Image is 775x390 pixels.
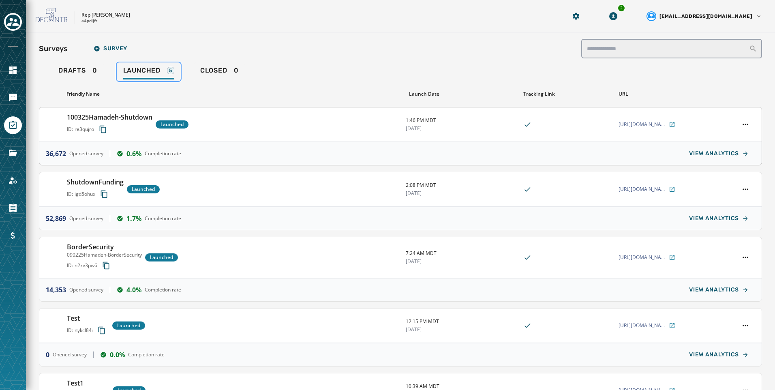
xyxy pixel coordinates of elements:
h3: ShutdownFunding [67,177,124,187]
button: Test action menu [740,320,751,331]
span: nykcl84i [75,327,93,334]
button: Copy survey ID to clipboard [96,122,110,137]
a: Navigate to Messaging [4,89,22,107]
span: [DATE] [406,125,516,132]
span: Completion rate [145,287,181,293]
a: Navigate to Files [4,144,22,162]
a: Navigate to Surveys [4,116,22,134]
span: 12:15 PM MDT [406,318,516,325]
a: [URL][DOMAIN_NAME][PERSON_NAME] [619,322,675,329]
a: [URL][DOMAIN_NAME][PERSON_NAME] [619,254,675,261]
button: VIEW ANALYTICS [683,347,755,363]
span: [DATE] [406,326,516,333]
h3: Test [67,313,109,323]
button: VIEW ANALYTICS [683,146,755,162]
span: Launched [150,254,173,261]
span: igd5ohux [75,191,95,197]
div: 0 [58,66,97,79]
span: Completion rate [145,215,181,222]
span: n2xv3pw6 [75,262,97,269]
span: 10:39 AM MDT [406,383,516,390]
div: URL [619,91,730,97]
span: [DATE] [406,190,516,197]
span: 0.0% [110,350,125,360]
span: Opened survey [53,351,87,358]
button: ShutdownFunding action menu [740,184,751,195]
p: Rep [PERSON_NAME] [81,12,130,18]
span: ID: [67,191,73,197]
span: Launched [123,66,161,75]
a: Drafts0 [52,62,104,81]
p: 090225Hamadeh-BorderSecurity [67,252,142,258]
span: VIEW ANALYTICS [689,150,739,157]
a: [URL][DOMAIN_NAME][PERSON_NAME] [619,186,675,193]
span: Survey [94,45,127,52]
span: Closed [200,66,227,75]
button: Copy survey ID to clipboard [99,258,113,273]
span: Opened survey [69,150,103,157]
span: [URL][DOMAIN_NAME][PERSON_NAME] [619,186,667,193]
span: Completion rate [145,150,181,157]
a: Navigate to Billing [4,227,22,244]
span: ID: [67,327,73,334]
span: Launched [132,186,155,193]
span: [EMAIL_ADDRESS][DOMAIN_NAME] [659,13,752,19]
button: Survey [87,41,134,57]
span: Opened survey [69,215,103,222]
button: BorderSecurity action menu [740,252,751,263]
button: VIEW ANALYTICS [683,210,755,227]
div: 0 [200,66,239,79]
span: ID: [67,126,73,133]
button: Copy survey ID to clipboard [94,323,109,338]
span: VIEW ANALYTICS [689,351,739,358]
button: Copy survey ID to clipboard [97,187,111,201]
span: 36,672 [46,149,66,159]
h3: BorderSecurity [67,242,142,252]
span: [URL][DOMAIN_NAME][PERSON_NAME] [619,322,667,329]
span: 52,869 [46,214,66,223]
a: [URL][DOMAIN_NAME][PERSON_NAME] [619,121,675,128]
span: Launched [161,121,184,128]
a: Navigate to Home [4,61,22,79]
button: Download Menu [606,9,621,24]
span: Drafts [58,66,86,75]
button: VIEW ANALYTICS [683,282,755,298]
span: Completion rate [128,351,165,358]
span: 0.6% [126,149,141,159]
span: [URL][DOMAIN_NAME][PERSON_NAME] [619,254,667,261]
span: 2:08 PM MDT [406,182,516,189]
h3: 100325Hamadeh-Shutdown [67,112,152,122]
span: 1:46 PM MDT [406,117,516,124]
button: Toggle account select drawer [4,13,22,31]
span: VIEW ANALYTICS [689,215,739,222]
div: 2 [617,4,625,12]
span: ID: [67,262,73,269]
span: [URL][DOMAIN_NAME][PERSON_NAME] [619,121,667,128]
button: Manage global settings [569,9,583,24]
a: Launched5 [117,62,181,81]
span: 0 [46,350,49,360]
span: VIEW ANALYTICS [689,287,739,293]
span: Opened survey [69,287,103,293]
span: 1.7% [126,214,141,223]
span: 4.0% [126,285,141,295]
a: Closed0 [194,62,245,81]
span: 7:24 AM MDT [406,250,516,257]
div: 5 [167,67,174,74]
a: Navigate to Orders [4,199,22,217]
h2: Surveys [39,43,68,54]
span: re3qujro [75,126,94,133]
button: Sort by [object Object] [406,88,443,101]
a: Navigate to Account [4,171,22,189]
button: User settings [643,8,765,24]
span: [DATE] [406,258,516,265]
h3: Test1 [67,378,109,388]
body: Rich Text Area [6,6,264,15]
button: 100325Hamadeh-Shutdown action menu [740,119,751,130]
div: Friendly Name [66,91,399,97]
p: a4pdijfr [81,18,97,24]
span: 14,353 [46,285,66,295]
div: Tracking Link [523,91,612,97]
span: Launched [117,322,140,329]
